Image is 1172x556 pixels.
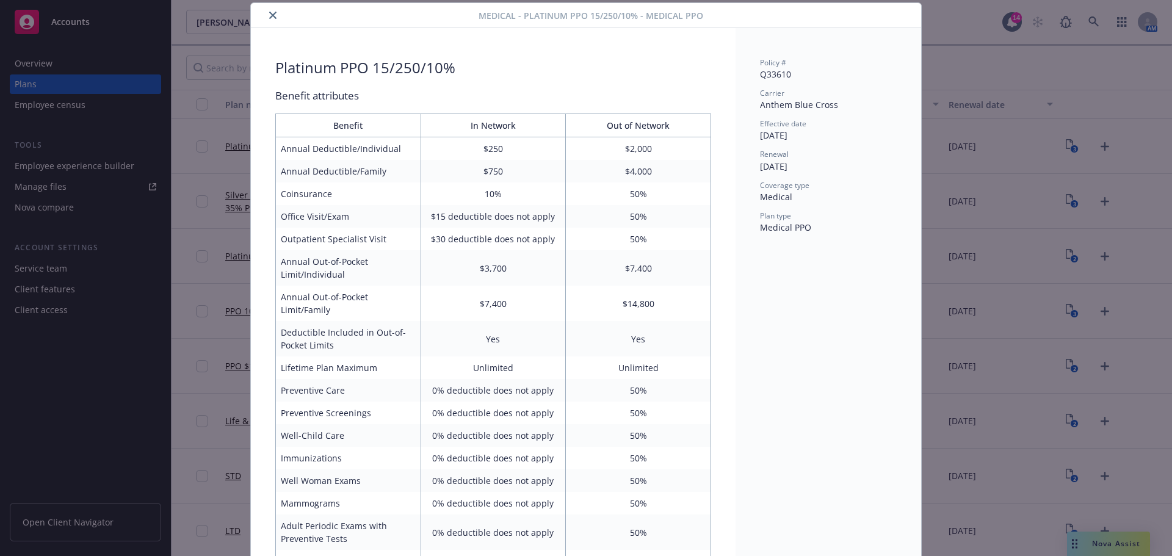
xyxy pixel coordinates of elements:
td: Deductible Included in Out-of-Pocket Limits [276,321,421,356]
td: Annual Out-of-Pocket Limit/Individual [276,250,421,286]
span: Policy # [760,57,786,68]
td: Coinsurance [276,182,421,205]
td: Well Woman Exams [276,469,421,492]
td: Unlimited [421,356,566,379]
td: Yes [421,321,566,356]
td: 50% [566,228,711,250]
span: Effective date [760,118,806,129]
td: 50% [566,492,711,514]
div: Platinum PPO 15/250/10% [275,57,455,78]
td: 50% [566,514,711,550]
div: Q33610 [760,68,897,81]
td: 10% [421,182,566,205]
td: $15 deductible does not apply [421,205,566,228]
span: Renewal [760,149,789,159]
div: [DATE] [760,160,897,173]
td: Mammograms [276,492,421,514]
td: $14,800 [566,286,711,321]
td: Yes [566,321,711,356]
td: Adult Periodic Exams with Preventive Tests [276,514,421,550]
span: Medical - Platinum PPO 15/250/10% - Medical PPO [479,9,703,22]
td: Annual Deductible/Individual [276,137,421,161]
button: close [266,8,280,23]
td: $7,400 [421,286,566,321]
td: $250 [421,137,566,161]
td: 50% [566,469,711,492]
th: Benefit [276,114,421,137]
td: $30 deductible does not apply [421,228,566,250]
td: 0% deductible does not apply [421,402,566,424]
span: Carrier [760,88,784,98]
td: 0% deductible does not apply [421,492,566,514]
td: 0% deductible does not apply [421,514,566,550]
td: Preventive Screenings [276,402,421,424]
td: 0% deductible does not apply [421,379,566,402]
td: Preventive Care [276,379,421,402]
td: $750 [421,160,566,182]
td: Office Visit/Exam [276,205,421,228]
td: 0% deductible does not apply [421,447,566,469]
td: $3,700 [421,250,566,286]
div: Anthem Blue Cross [760,98,897,111]
div: Medical [760,190,897,203]
th: Out of Network [566,114,711,137]
div: Medical PPO [760,221,897,234]
td: Annual Deductible/Family [276,160,421,182]
span: Plan type [760,211,791,221]
td: 0% deductible does not apply [421,469,566,492]
td: 50% [566,205,711,228]
td: 50% [566,182,711,205]
td: $2,000 [566,137,711,161]
td: Immunizations [276,447,421,469]
div: [DATE] [760,129,897,142]
td: Unlimited [566,356,711,379]
td: $7,400 [566,250,711,286]
td: 50% [566,424,711,447]
td: Outpatient Specialist Visit [276,228,421,250]
td: 50% [566,447,711,469]
td: Lifetime Plan Maximum [276,356,421,379]
td: 50% [566,402,711,424]
td: Annual Out-of-Pocket Limit/Family [276,286,421,321]
span: Coverage type [760,180,809,190]
td: $4,000 [566,160,711,182]
div: Benefit attributes [275,88,711,104]
td: 0% deductible does not apply [421,424,566,447]
th: In Network [421,114,566,137]
td: Well-Child Care [276,424,421,447]
td: 50% [566,379,711,402]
